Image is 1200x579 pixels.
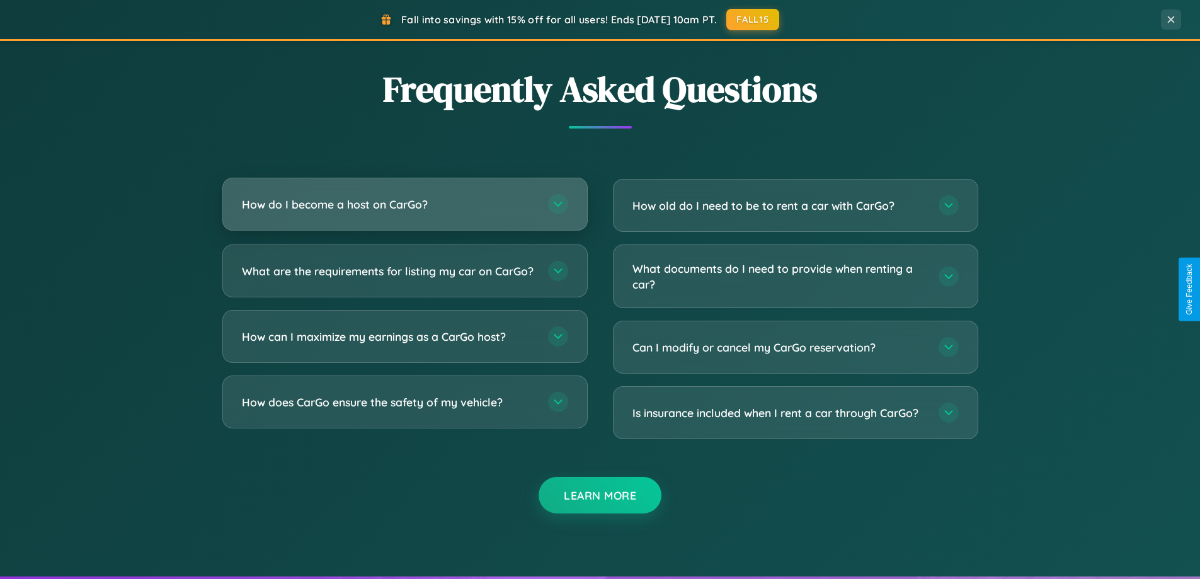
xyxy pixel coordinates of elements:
[222,65,978,113] h2: Frequently Asked Questions
[242,394,535,410] h3: How does CarGo ensure the safety of my vehicle?
[632,198,926,214] h3: How old do I need to be to rent a car with CarGo?
[632,405,926,421] h3: Is insurance included when I rent a car through CarGo?
[539,477,661,513] button: Learn More
[401,13,717,26] span: Fall into savings with 15% off for all users! Ends [DATE] 10am PT.
[726,9,779,30] button: FALL15
[1185,264,1194,315] div: Give Feedback
[632,340,926,355] h3: Can I modify or cancel my CarGo reservation?
[242,329,535,345] h3: How can I maximize my earnings as a CarGo host?
[242,197,535,212] h3: How do I become a host on CarGo?
[632,261,926,292] h3: What documents do I need to provide when renting a car?
[242,263,535,279] h3: What are the requirements for listing my car on CarGo?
